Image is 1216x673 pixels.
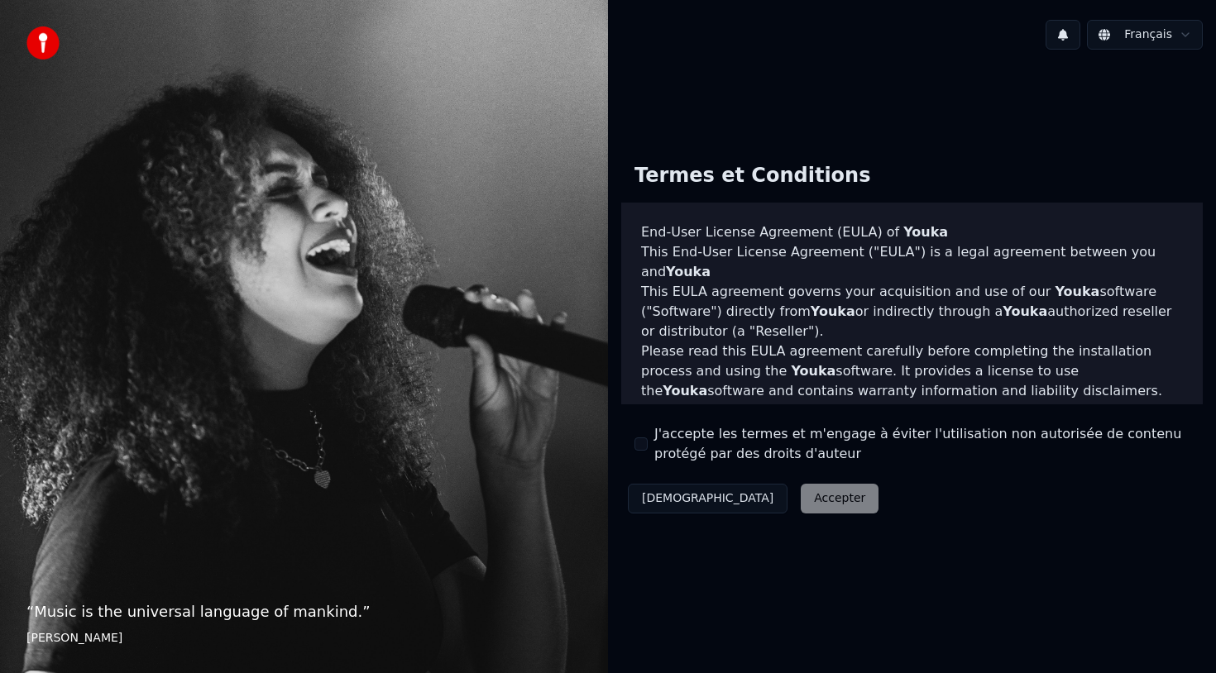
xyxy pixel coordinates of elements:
[811,303,855,319] span: Youka
[641,282,1183,341] p: This EULA agreement governs your acquisition and use of our software ("Software") directly from o...
[641,222,1183,242] h3: End-User License Agreement (EULA) of
[666,264,711,279] span: Youka
[641,341,1183,401] p: Please read this EULA agreement carefully before completing the installation process and using th...
[1003,303,1047,319] span: Youka
[654,424,1190,464] label: J'accepte les termes et m'engage à éviter l'utilisation non autorisée de contenu protégé par des ...
[663,383,707,399] span: Youka
[1055,284,1099,299] span: Youka
[876,403,921,418] span: Youka
[903,224,948,240] span: Youka
[628,484,788,513] button: [DEMOGRAPHIC_DATA]
[641,401,1183,480] p: If you register for a free trial of the software, this EULA agreement will also govern that trial...
[26,600,582,623] p: “ Music is the universal language of mankind. ”
[26,26,60,60] img: youka
[641,242,1183,282] p: This End-User License Agreement ("EULA") is a legal agreement between you and
[621,150,883,203] div: Termes et Conditions
[791,363,835,379] span: Youka
[26,630,582,647] footer: [PERSON_NAME]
